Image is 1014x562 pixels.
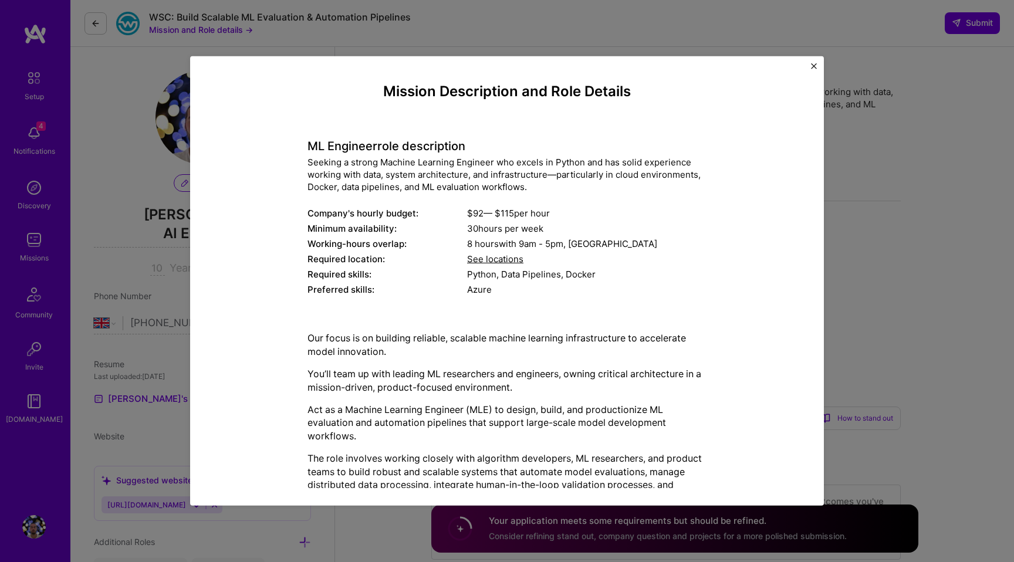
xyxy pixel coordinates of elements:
[467,283,707,296] div: Azure
[516,238,568,249] span: 9am - 5pm ,
[307,156,707,193] div: Seeking a strong Machine Learning Engineer who excels in Python and has solid experience working ...
[467,222,707,235] div: 30 hours per week
[307,238,467,250] div: Working-hours overlap:
[307,403,707,442] p: Act as a Machine Learning Engineer (MLE) to design, build, and productionize ML evaluation and au...
[307,139,707,153] h4: ML Engineer role description
[307,331,707,358] p: Our focus is on building reliable, scalable machine learning infrastructure to accelerate model i...
[467,238,707,250] div: 8 hours with [GEOGRAPHIC_DATA]
[307,207,467,219] div: Company's hourly budget:
[811,63,817,76] button: Close
[307,367,707,394] p: You’ll team up with leading ML researchers and engineers, owning critical architecture in a missi...
[307,83,707,100] h4: Mission Description and Role Details
[467,253,523,265] span: See locations
[307,452,707,505] p: The role involves working closely with algorithm developers, ML researchers, and product teams to...
[307,268,467,280] div: Required skills:
[307,222,467,235] div: Minimum availability:
[467,268,707,280] div: Python, Data Pipelines, Docker
[307,283,467,296] div: Preferred skills:
[467,207,707,219] div: $ 92 — $ 115 per hour
[307,253,467,265] div: Required location:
